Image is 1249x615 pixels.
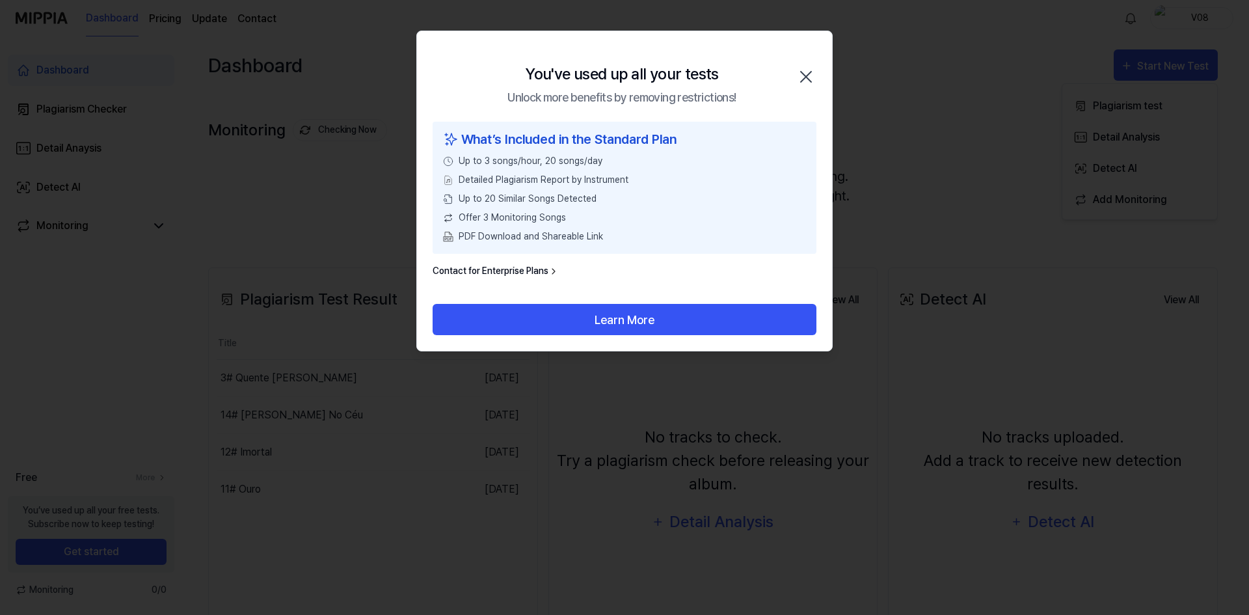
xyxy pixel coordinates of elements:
[443,130,806,149] div: What’s Included in the Standard Plan
[525,62,719,86] div: You've used up all your tests
[443,130,459,149] img: sparkles icon
[443,175,453,185] img: File Select
[459,173,628,187] span: Detailed Plagiarism Report by Instrument
[459,230,603,243] span: PDF Download and Shareable Link
[459,192,597,206] span: Up to 20 Similar Songs Detected
[459,211,566,225] span: Offer 3 Monitoring Songs
[433,304,816,335] button: Learn More
[443,232,453,242] img: PDF Download
[507,89,736,106] div: Unlock more benefits by removing restrictions!
[459,154,602,168] span: Up to 3 songs/hour, 20 songs/day
[433,264,559,278] a: Contact for Enterprise Plans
